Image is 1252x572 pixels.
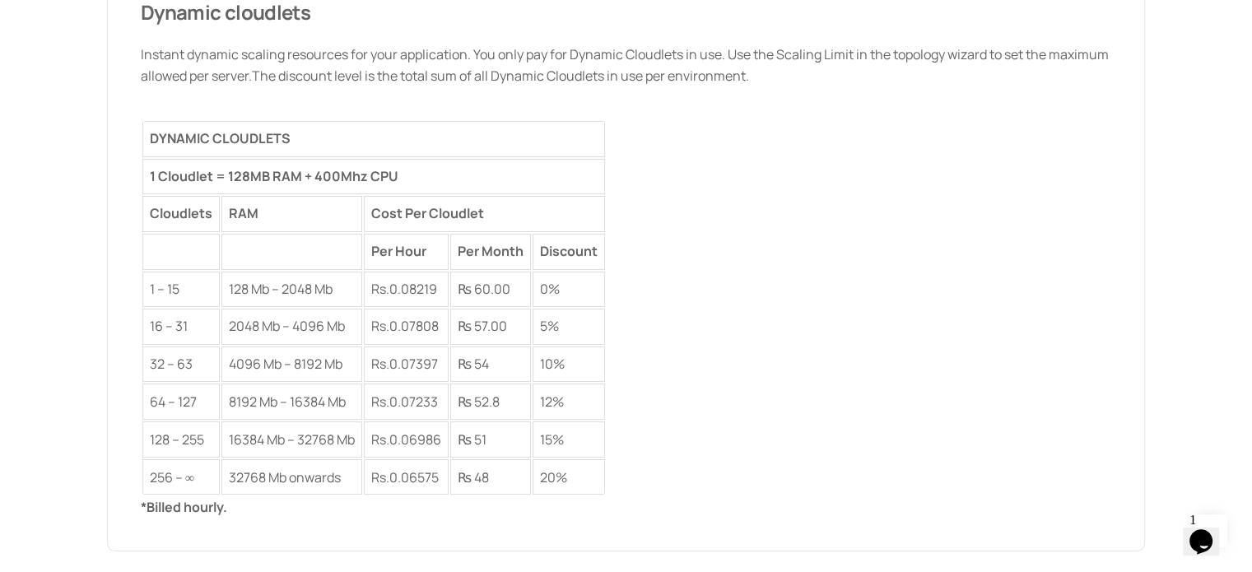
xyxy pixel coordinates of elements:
[142,346,220,383] td: 32 – 63
[364,421,449,458] td: Rs.
[450,234,531,270] td: Per Month
[450,459,531,495] td: ₨ 48
[389,467,439,486] span: 0.06575
[221,272,362,308] td: 128 Mb – 2048 Mb
[364,234,449,270] td: Per Hour
[533,346,605,383] td: 10%
[364,196,605,232] td: Cost Per Cloudlet
[389,392,438,410] span: 0.07233
[142,459,220,495] td: 256 – ∞
[533,272,605,308] td: 0%
[389,355,438,373] span: 0.07397
[221,196,362,232] td: RAM
[221,421,362,458] td: 16384 Mb – 32768 Mb
[221,346,362,383] td: 4096 Mb – 8192 Mb
[389,280,437,298] span: 0.08219
[364,459,449,495] td: Rs.
[389,430,441,448] span: 0.06986
[142,159,605,195] td: 1 Cloudlet = 128MB RAM + 400Mhz CPU
[533,384,605,420] td: 12%
[450,309,531,345] td: ₨ 57.00
[1183,506,1236,556] iframe: chat widget
[450,272,531,308] td: ₨ 60.00
[142,196,220,232] td: Cloudlets
[364,346,449,383] td: Rs.
[450,384,531,420] td: ₨ 52.8
[533,459,605,495] td: 20%
[142,421,220,458] td: 128 – 255
[142,121,605,157] th: DYNAMIC CLOUDLETS
[389,317,439,335] span: 0.07808
[364,272,449,308] td: Rs.
[221,384,362,420] td: 8192 Mb – 16384 Mb
[450,346,531,383] td: ₨ 54
[142,272,220,308] td: 1 – 15
[533,234,605,270] td: Discount
[364,384,449,420] td: Rs.
[533,309,605,345] td: 5%
[142,309,220,345] td: 16 – 31
[364,309,449,345] td: Rs.
[450,421,531,458] td: ₨ 51
[221,459,362,495] td: 32768 Mb onwards
[142,384,220,420] td: 64 – 127
[141,497,227,515] strong: *Billed hourly.
[221,309,362,345] td: 2048 Mb – 4096 Mb
[533,421,605,458] td: 15%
